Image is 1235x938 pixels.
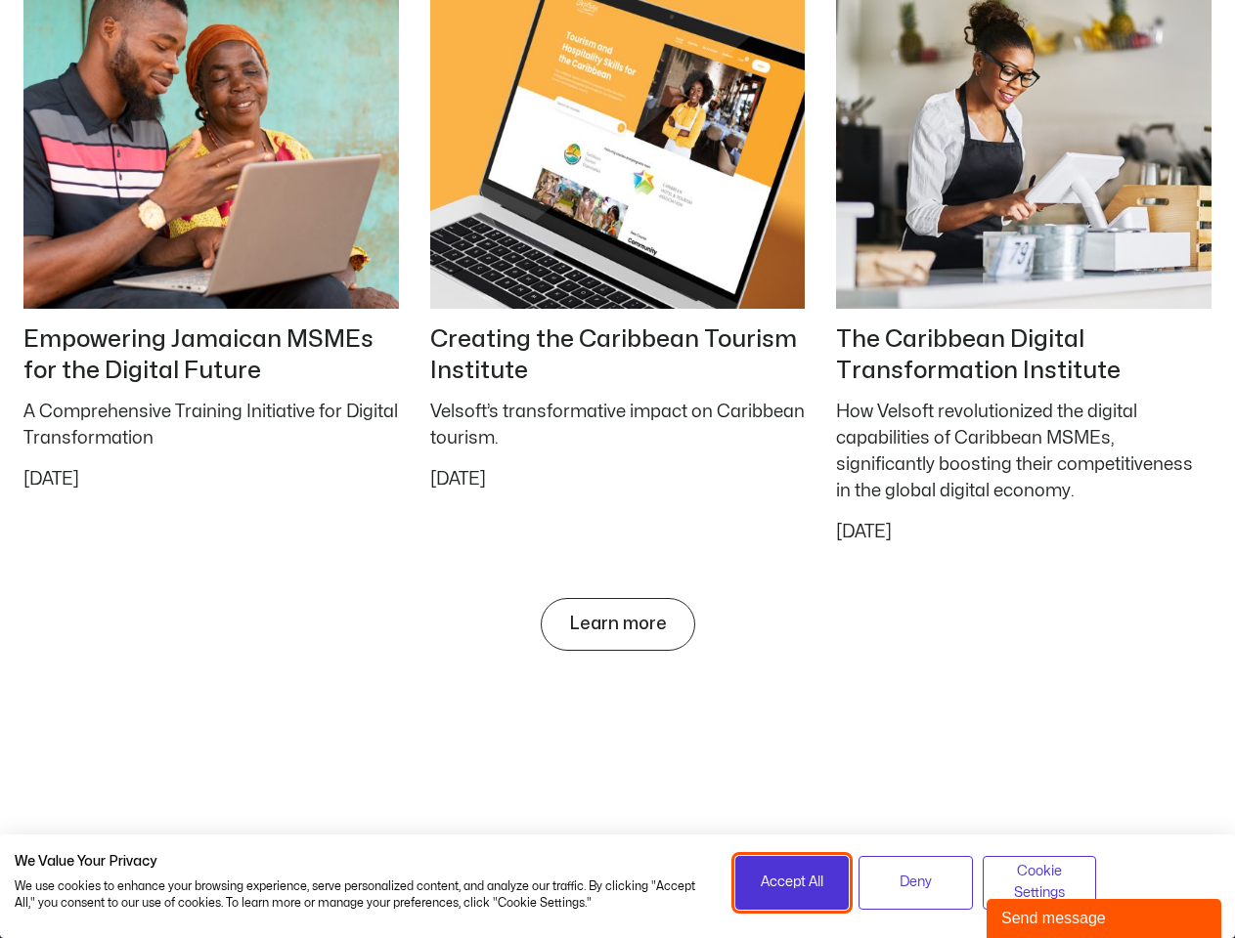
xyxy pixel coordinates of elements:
[995,861,1084,905] span: Cookie Settings
[836,524,1212,541] p: [DATE]
[900,872,932,893] span: Deny
[761,872,823,893] span: Accept All
[430,471,806,489] p: [DATE]
[430,324,806,387] h2: Creating the Caribbean Tourism Institute
[735,856,850,910] button: Accept all cookies
[569,615,667,634] span: Learn more
[983,856,1097,910] button: Adjust cookie preferences
[23,471,399,489] p: [DATE]
[836,399,1212,504] div: How Velsoft revolutionized the digital capabilities of Caribbean MSMEs, significantly boosting th...
[836,324,1212,387] h2: The Caribbean Digital Transformation Institute
[541,598,695,651] a: Learn more
[987,895,1225,938] iframe: chat widget
[430,399,806,451] div: Velsoft’s transformative impact on Caribbean tourism.
[23,399,399,451] div: A Comprehensive Training Initiative for Digital Transformation
[15,853,706,871] h2: We Value Your Privacy
[859,856,973,910] button: Deny all cookies
[23,324,399,387] h2: Empowering Jamaican MSMEs for the Digital Future
[15,878,706,912] p: We use cookies to enhance your browsing experience, serve personalized content, and analyze our t...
